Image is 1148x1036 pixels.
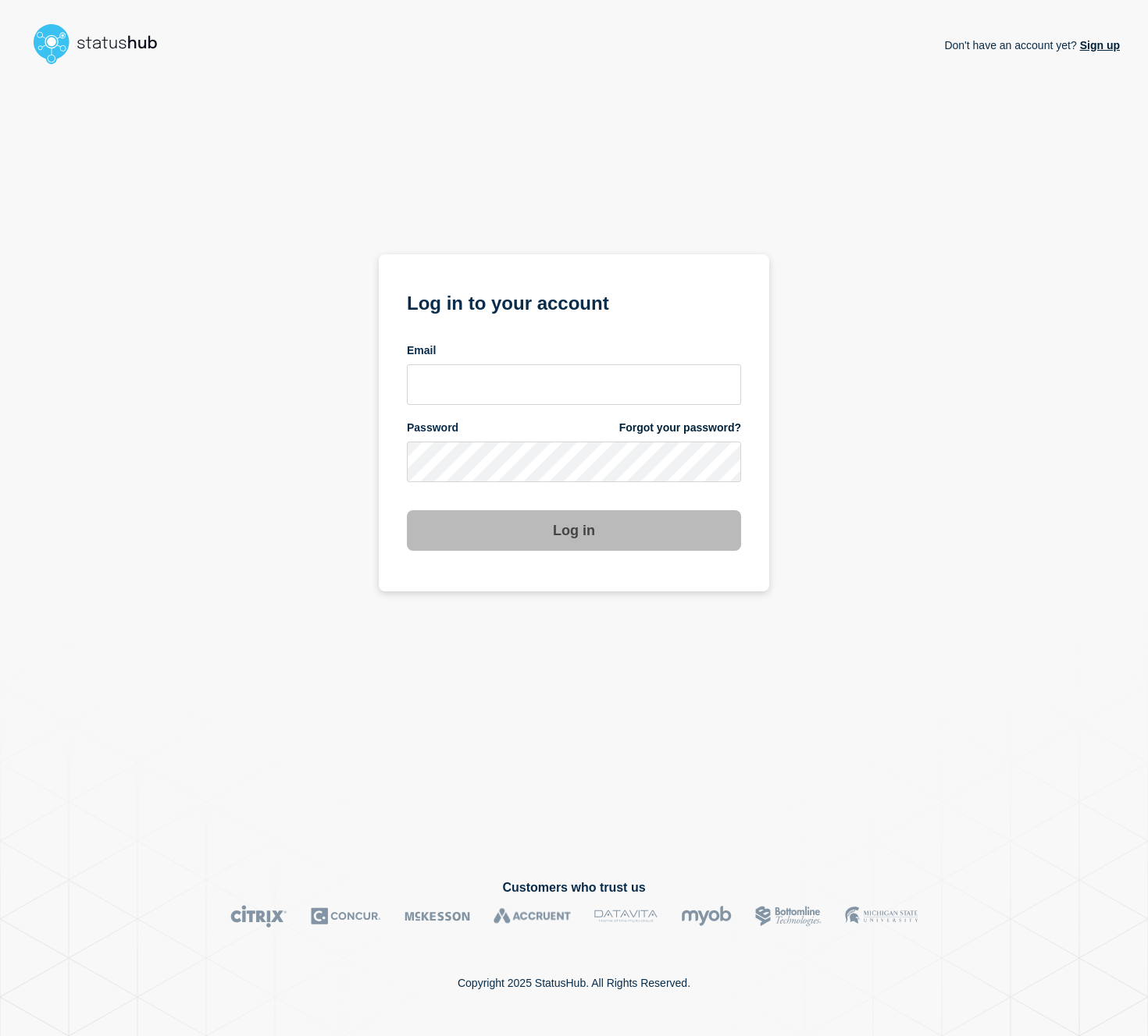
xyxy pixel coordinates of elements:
[619,420,741,435] a: Forgot your password?
[407,420,458,435] span: Password
[845,905,918,928] img: MSU logo
[494,905,571,928] img: Accruent logo
[458,977,690,989] p: Copyright 2025 StatusHub. All Rights Reserved.
[1077,39,1120,51] a: Sign up
[407,343,436,358] span: Email
[28,881,1120,895] h2: Customers who trust us
[230,905,287,928] img: Citrix logo
[407,442,741,482] input: password input
[944,27,1120,64] p: Don't have an account yet?
[405,905,470,928] img: McKesson logo
[594,905,658,928] img: DataVita logo
[681,905,732,928] img: myob logo
[407,510,741,551] button: Log in
[311,905,381,928] img: Concur logo
[28,19,176,69] img: StatusHub logo
[407,287,741,316] h1: Log in to your account
[755,905,822,928] img: Bottomline logo
[407,364,741,405] input: email input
